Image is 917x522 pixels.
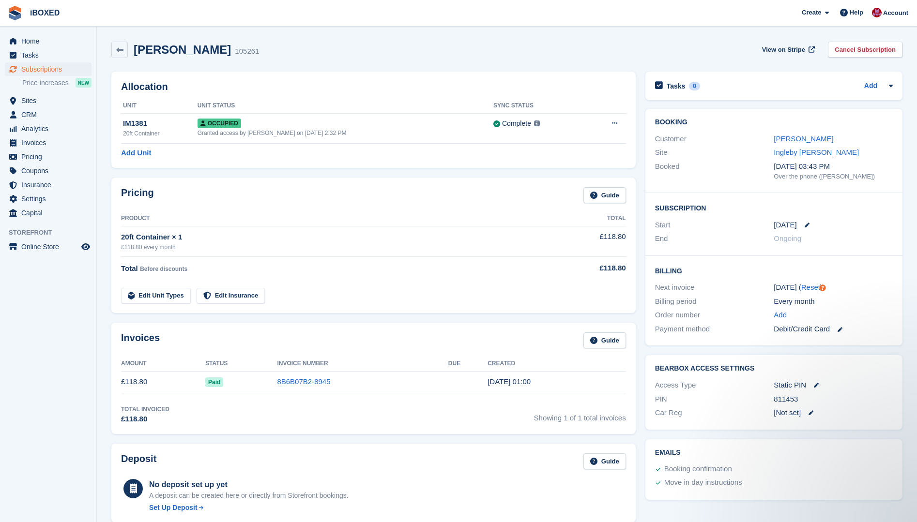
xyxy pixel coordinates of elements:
[883,8,908,18] span: Account
[21,62,79,76] span: Subscriptions
[5,48,92,62] a: menu
[5,150,92,164] a: menu
[5,192,92,206] a: menu
[774,161,893,172] div: [DATE] 03:43 PM
[774,234,801,242] span: Ongoing
[802,8,821,17] span: Create
[21,150,79,164] span: Pricing
[149,503,349,513] a: Set Up Deposit
[801,283,820,291] a: Reset
[21,34,79,48] span: Home
[818,283,827,292] div: Tooltip anchor
[864,81,877,92] a: Add
[502,119,531,129] div: Complete
[548,226,626,256] td: £118.80
[664,463,732,475] div: Booking confirmation
[5,178,92,192] a: menu
[198,119,241,128] span: Occupied
[655,296,774,307] div: Billing period
[774,394,893,405] div: 811453
[76,78,92,88] div: NEW
[8,6,22,20] img: stora-icon-8386f47178a22dfd0bd8f6a31ec36ba5ce8667c1dd55bd0f319d3a0aa187defe.svg
[655,282,774,293] div: Next invoice
[493,98,585,114] th: Sync Status
[121,243,548,252] div: £118.80 every month
[121,264,138,272] span: Total
[534,405,626,425] span: Showing 1 of 1 total invoices
[5,240,92,254] a: menu
[121,405,169,414] div: Total Invoiced
[774,134,833,143] a: [PERSON_NAME]
[655,220,774,231] div: Start
[22,78,69,88] span: Price increases
[655,310,774,321] div: Order number
[22,77,92,88] a: Price increases NEW
[5,94,92,107] a: menu
[21,178,79,192] span: Insurance
[121,187,154,203] h2: Pricing
[5,136,92,149] a: menu
[123,118,198,129] div: IM1381
[121,332,160,348] h2: Invoices
[872,8,882,17] img: Amanda Forder
[121,148,151,159] a: Add Unit
[655,147,774,158] div: Site
[5,34,92,48] a: menu
[5,206,92,220] a: menu
[198,98,493,114] th: Unit Status
[583,453,626,469] a: Guide
[664,477,742,489] div: Move in day instructions
[774,324,893,335] div: Debit/Credit Card
[134,43,231,56] h2: [PERSON_NAME]
[655,266,893,275] h2: Billing
[548,263,626,274] div: £118.80
[121,371,205,393] td: £118.80
[689,82,700,90] div: 0
[21,164,79,178] span: Coupons
[21,192,79,206] span: Settings
[121,356,205,372] th: Amount
[21,108,79,121] span: CRM
[140,266,187,272] span: Before discounts
[655,161,774,181] div: Booked
[583,187,626,203] a: Guide
[205,377,223,387] span: Paid
[21,136,79,149] span: Invoices
[667,82,686,90] h2: Tasks
[149,503,198,513] div: Set Up Deposit
[774,282,893,293] div: [DATE] ( )
[5,122,92,135] a: menu
[26,5,63,21] a: iBOXED
[655,119,893,126] h2: Booking
[583,332,626,348] a: Guide
[235,46,259,57] div: 105261
[774,380,893,391] div: Static PIN
[534,120,540,126] img: icon-info-grey-7440780725fd019a000dd9b08b2336e03edf1995a4989e88bcd33f0948082b44.svg
[5,108,92,121] a: menu
[5,62,92,76] a: menu
[80,241,92,253] a: Preview store
[198,129,493,137] div: Granted access by [PERSON_NAME] on [DATE] 2:32 PM
[655,394,774,405] div: PIN
[850,8,863,17] span: Help
[488,377,531,386] time: 2025-10-01 00:00:52 UTC
[774,296,893,307] div: Every month
[758,42,817,58] a: View on Stripe
[655,449,893,457] h2: Emails
[828,42,902,58] a: Cancel Subscription
[121,453,156,469] h2: Deposit
[655,365,893,373] h2: BearBox Access Settings
[774,148,859,156] a: Ingleby [PERSON_NAME]
[277,356,448,372] th: Invoice Number
[121,211,548,226] th: Product
[21,240,79,254] span: Online Store
[21,206,79,220] span: Capital
[548,211,626,226] th: Total
[655,407,774,418] div: Car Reg
[277,377,330,386] a: 8B6B07B2-8945
[121,288,191,304] a: Edit Unit Types
[205,356,277,372] th: Status
[5,164,92,178] a: menu
[774,310,787,321] a: Add
[762,45,805,55] span: View on Stripe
